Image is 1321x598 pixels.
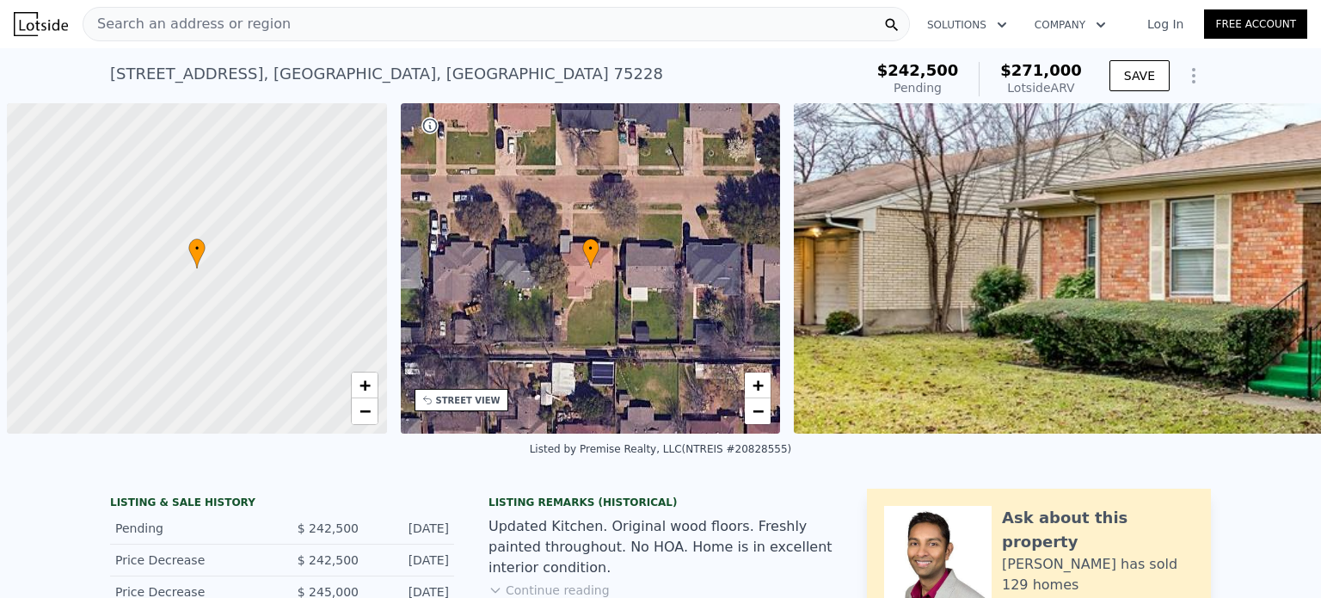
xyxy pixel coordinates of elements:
[1000,61,1082,79] span: $271,000
[1000,79,1082,96] div: Lotside ARV
[488,516,833,578] div: Updated Kitchen. Original wood floors. Freshly painted throughout. No HOA. Home is in excellent i...
[188,238,206,268] div: •
[359,374,370,396] span: +
[582,241,599,256] span: •
[488,496,833,509] div: Listing Remarks (Historical)
[877,61,959,79] span: $242,500
[530,443,792,455] div: Listed by Premise Realty, LLC (NTREIS #20828555)
[436,394,501,407] div: STREET VIEW
[14,12,68,36] img: Lotside
[1109,60,1170,91] button: SAVE
[298,521,359,535] span: $ 242,500
[115,520,268,537] div: Pending
[913,9,1021,40] button: Solutions
[188,241,206,256] span: •
[1021,9,1120,40] button: Company
[372,520,449,537] div: [DATE]
[1204,9,1307,39] a: Free Account
[352,373,378,398] a: Zoom in
[877,79,959,96] div: Pending
[372,552,449,569] div: [DATE]
[1127,15,1204,33] a: Log In
[359,400,370,422] span: −
[110,62,663,86] div: [STREET_ADDRESS] , [GEOGRAPHIC_DATA] , [GEOGRAPHIC_DATA] 75228
[582,238,599,268] div: •
[83,14,291,34] span: Search an address or region
[115,552,268,569] div: Price Decrease
[745,373,771,398] a: Zoom in
[753,400,764,422] span: −
[110,496,454,513] div: LISTING & SALE HISTORY
[352,398,378,424] a: Zoom out
[298,553,359,567] span: $ 242,500
[753,374,764,396] span: +
[1002,506,1194,554] div: Ask about this property
[745,398,771,424] a: Zoom out
[1002,554,1194,595] div: [PERSON_NAME] has sold 129 homes
[1177,59,1211,93] button: Show Options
